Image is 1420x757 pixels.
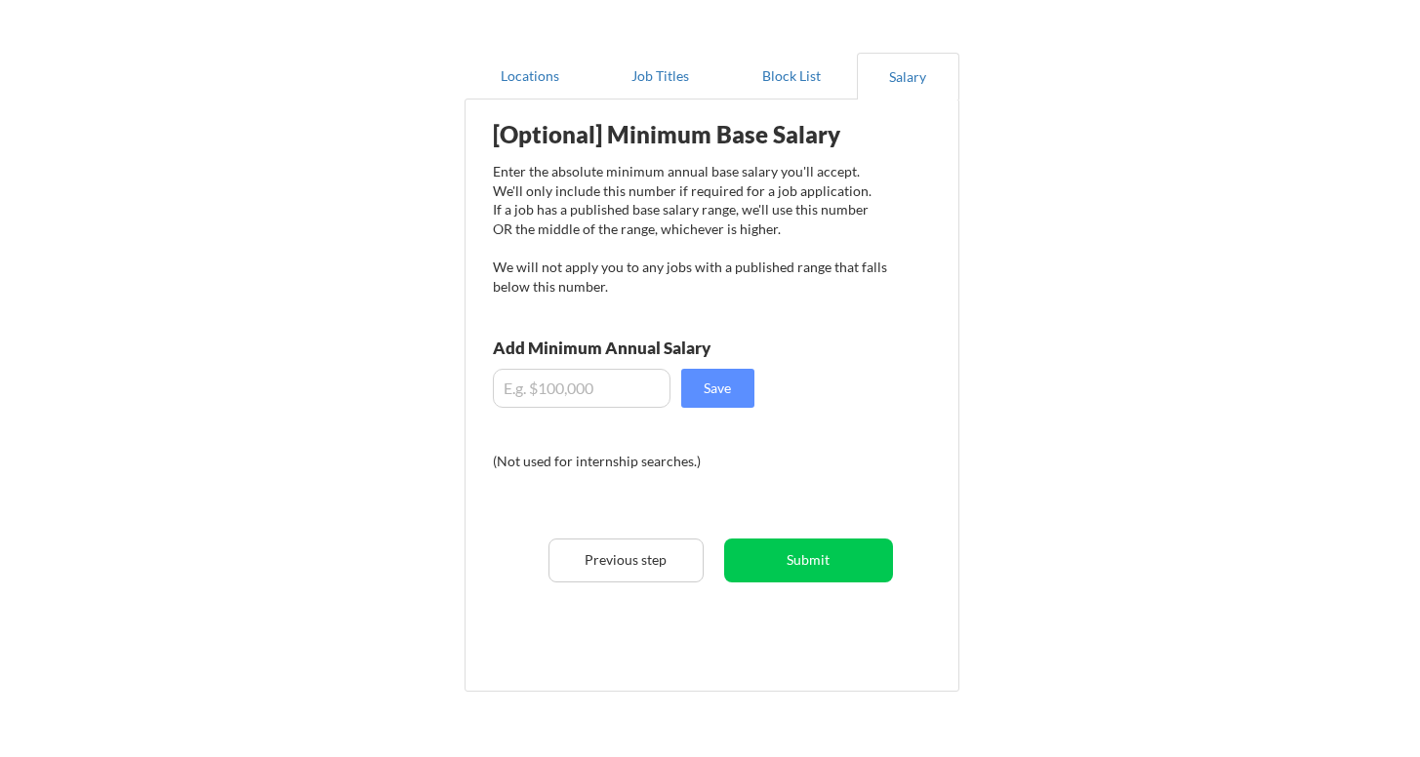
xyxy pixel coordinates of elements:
[724,538,893,582] button: Submit
[493,123,887,146] div: [Optional] Minimum Base Salary
[465,53,595,100] button: Locations
[726,53,857,100] button: Block List
[681,369,754,408] button: Save
[493,339,797,356] div: Add Minimum Annual Salary
[857,53,959,100] button: Salary
[548,538,704,582] button: Previous step
[493,162,887,296] div: Enter the absolute minimum annual base salary you'll accept. We'll only include this number if re...
[493,369,670,408] input: E.g. $100,000
[493,452,757,471] div: (Not used for internship searches.)
[595,53,726,100] button: Job Titles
